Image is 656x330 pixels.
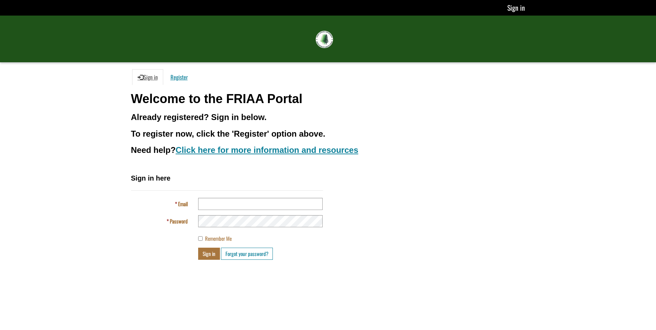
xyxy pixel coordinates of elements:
img: FRIAA Submissions Portal [316,31,333,48]
span: Email [178,200,188,208]
h1: Welcome to the FRIAA Portal [131,92,525,106]
a: Forgot your password? [221,248,273,260]
a: Register [165,69,193,85]
span: Sign in here [131,174,170,182]
h3: Already registered? Sign in below. [131,113,525,122]
h3: Need help? [131,146,525,155]
a: Click here for more information and resources [176,145,358,155]
span: Remember Me [205,235,232,242]
a: Sign in [507,2,525,13]
a: Sign in [132,69,163,85]
h3: To register now, click the 'Register' option above. [131,129,525,138]
span: Password [170,217,188,225]
button: Sign in [198,248,220,260]
input: Remember Me [198,236,203,241]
